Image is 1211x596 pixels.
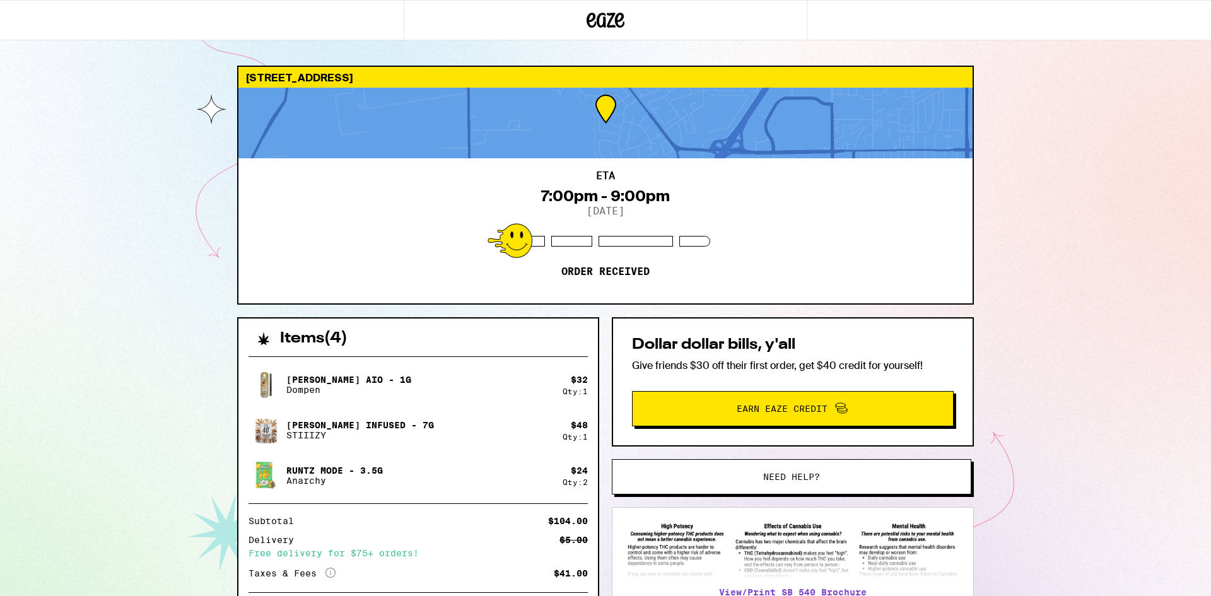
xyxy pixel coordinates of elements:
h2: Items ( 4 ) [280,331,348,346]
div: Qty: 1 [563,387,588,395]
p: [PERSON_NAME] AIO - 1g [286,375,411,385]
p: [DATE] [587,205,624,217]
p: Runtz Mode - 3.5g [286,465,383,476]
p: STIIIZY [286,430,434,440]
p: Order received [561,266,650,278]
p: Anarchy [286,476,383,486]
div: Subtotal [249,517,303,525]
div: Qty: 2 [563,478,588,486]
div: $ 24 [571,465,588,476]
div: $ 48 [571,420,588,430]
div: 7:00pm - 9:00pm [541,187,670,205]
div: $104.00 [548,517,588,525]
span: Need help? [763,472,820,481]
span: Hi. Need any help? [8,9,91,19]
span: Earn Eaze Credit [737,404,828,413]
div: Qty: 1 [563,433,588,441]
div: Taxes & Fees [249,568,336,579]
img: SB 540 Brochure preview [625,520,961,579]
h2: ETA [596,171,615,181]
img: Runtz Mode - 3.5g [249,458,284,493]
div: Delivery [249,535,303,544]
button: Earn Eaze Credit [632,391,954,426]
p: [PERSON_NAME] Infused - 7g [286,420,434,430]
div: $5.00 [559,535,588,544]
button: Need help? [612,459,971,494]
div: [STREET_ADDRESS] [238,67,973,88]
img: King Louis XIII AIO - 1g [249,367,284,402]
div: Free delivery for $75+ orders! [249,549,588,558]
p: Dompen [286,385,411,395]
div: $ 32 [571,375,588,385]
div: $41.00 [554,569,588,578]
img: King Louis XIII Infused - 7g [249,412,284,448]
h2: Dollar dollar bills, y'all [632,337,954,353]
p: Give friends $30 off their first order, get $40 credit for yourself! [632,359,954,372]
